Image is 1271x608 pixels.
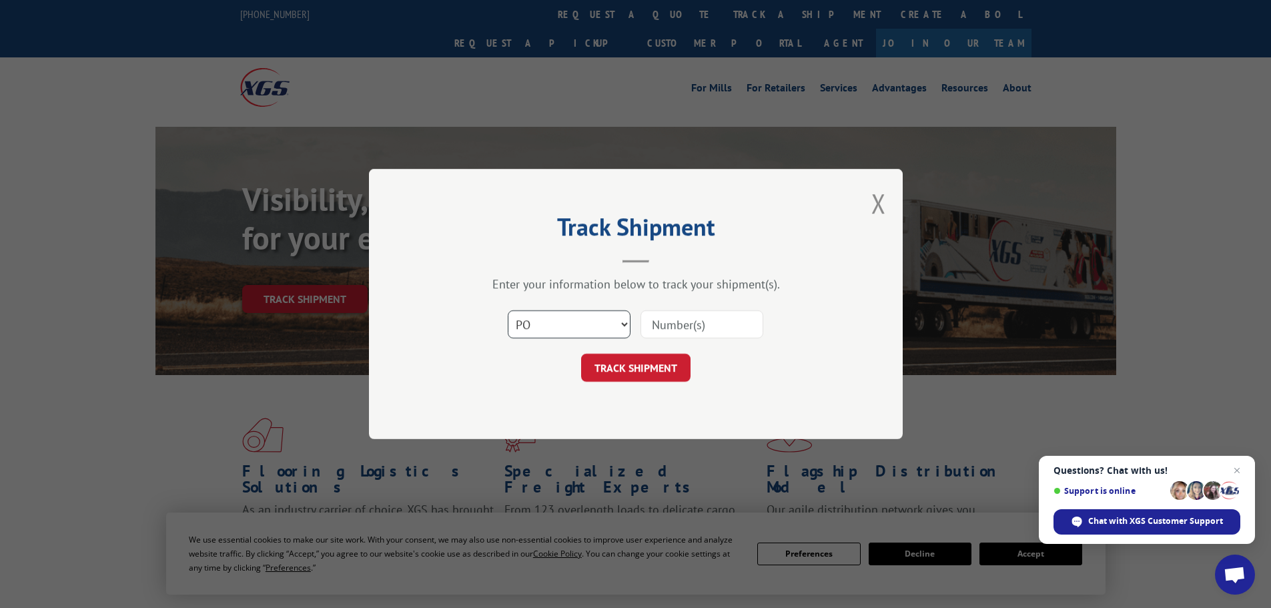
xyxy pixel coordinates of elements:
[581,354,691,382] button: TRACK SHIPMENT
[436,276,836,292] div: Enter your information below to track your shipment(s).
[871,186,886,221] button: Close modal
[1053,509,1240,535] div: Chat with XGS Customer Support
[641,310,763,338] input: Number(s)
[1053,486,1166,496] span: Support is online
[1229,463,1245,479] span: Close chat
[1215,555,1255,595] div: Open chat
[436,218,836,243] h2: Track Shipment
[1088,515,1223,527] span: Chat with XGS Customer Support
[1053,465,1240,476] span: Questions? Chat with us!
